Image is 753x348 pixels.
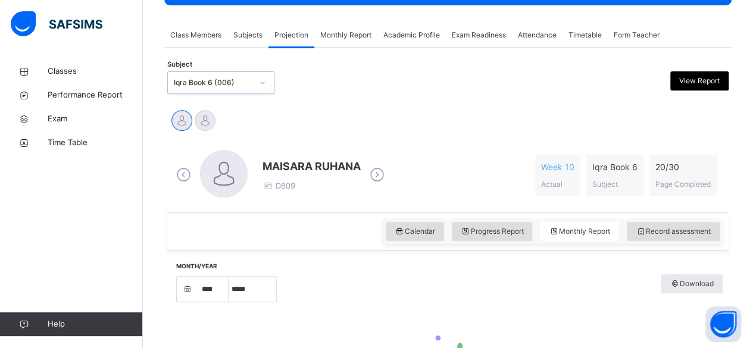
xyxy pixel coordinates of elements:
span: Class Members [170,30,221,40]
span: Exam [48,113,143,125]
span: Record assessment [636,226,711,237]
span: Monthly Report [549,226,610,237]
div: Iqra Book 6 (006) [174,77,252,88]
span: Actual [541,180,563,189]
span: Academic Profile [383,30,440,40]
span: Week 10 [541,161,574,173]
span: D809 [263,181,295,190]
span: Attendance [518,30,557,40]
span: MAISARA RUHANA [263,158,361,174]
span: Monthly Report [320,30,371,40]
span: Help [48,318,142,330]
span: Subject [592,180,618,189]
span: Download [670,278,714,289]
span: Classes [48,65,143,77]
span: Form Teacher [614,30,660,40]
span: 20 / 30 [655,161,711,173]
span: Progress Report [461,226,524,237]
span: Performance Report [48,89,143,101]
span: Calendar [395,226,435,237]
img: safsims [11,11,102,36]
span: Iqra Book 6 [592,161,638,173]
span: Month/Year [176,262,217,269]
span: Timetable [568,30,602,40]
span: Subject [167,59,192,70]
span: Subjects [233,30,263,40]
span: Projection [274,30,308,40]
span: Time Table [48,137,143,149]
span: Exam Readiness [452,30,506,40]
span: Page Completed [655,180,711,189]
button: Open asap [705,306,741,342]
span: View Report [679,76,720,86]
